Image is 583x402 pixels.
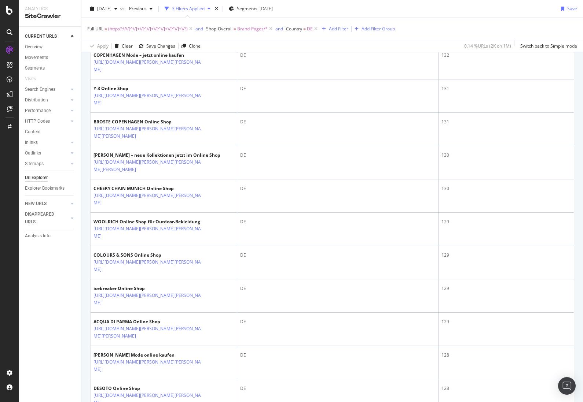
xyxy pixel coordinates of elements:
[25,211,62,226] div: DISAPPEARED URLS
[126,5,147,12] span: Previous
[25,86,69,93] a: Search Engines
[97,5,111,12] span: 2025 Aug. 18th
[93,92,202,107] a: [URL][DOMAIN_NAME][PERSON_NAME][PERSON_NAME]
[352,25,395,33] button: Add Filter Group
[441,352,571,358] div: 128
[93,85,234,92] div: Y-3 Online Shop
[441,185,571,192] div: 130
[240,252,435,258] div: DE
[441,119,571,125] div: 131
[275,25,283,32] button: and
[240,119,435,125] div: DE
[206,26,232,32] span: Shop-Overall
[25,86,55,93] div: Search Engines
[275,26,283,32] div: and
[240,52,435,59] div: DE
[25,43,43,51] div: Overview
[93,225,202,240] a: [URL][DOMAIN_NAME][PERSON_NAME][PERSON_NAME]
[189,43,201,49] div: Clone
[25,64,76,72] a: Segments
[240,319,435,325] div: DE
[25,54,76,62] a: Movements
[441,385,571,392] div: 128
[122,43,133,49] div: Clear
[25,96,48,104] div: Distribution
[25,149,69,157] a: Outlinks
[441,285,571,292] div: 129
[25,107,69,115] a: Performance
[240,285,435,292] div: DE
[25,200,47,208] div: NEW URLS
[567,5,577,12] div: Save
[25,149,41,157] div: Outlinks
[260,5,273,12] div: [DATE]
[25,12,75,21] div: SiteCrawler
[237,24,268,34] span: Brand-Pages/*
[213,5,220,12] div: times
[25,75,43,83] a: Visits
[172,5,205,12] div: 3 Filters Applied
[25,33,57,40] div: CURRENT URLS
[240,85,435,92] div: DE
[464,43,511,49] div: 0.14 % URLs ( 2K on 1M )
[120,5,126,12] span: vs
[362,26,395,32] div: Add Filter Group
[558,377,576,395] div: Open Intercom Messenger
[240,385,435,392] div: DE
[93,258,202,273] a: [URL][DOMAIN_NAME][PERSON_NAME][PERSON_NAME]
[25,174,76,182] a: Url Explorer
[87,40,109,52] button: Apply
[286,26,302,32] span: Country
[195,26,203,32] div: and
[25,118,69,125] a: HTTP Codes
[87,3,120,15] button: [DATE]
[25,160,69,168] a: Sitemaps
[226,3,276,15] button: Segments[DATE]
[93,192,202,206] a: [URL][DOMAIN_NAME][PERSON_NAME][PERSON_NAME]
[234,26,236,32] span: =
[126,3,155,15] button: Previous
[93,352,234,358] div: [PERSON_NAME] Mode online kaufen
[441,319,571,325] div: 129
[93,152,234,159] div: [PERSON_NAME] – neue Kollektionen jetzt im Online Shop
[87,26,103,32] span: Full URL
[93,319,234,325] div: ACQUA DI PARMA Online Shop
[93,119,234,125] div: BROSTE COPENHAGEN Online Shop
[25,211,69,226] a: DISAPPEARED URLS
[441,219,571,225] div: 129
[25,160,44,168] div: Sitemaps
[319,25,348,33] button: Add Filter
[25,6,75,12] div: Analytics
[25,107,51,115] div: Performance
[25,128,76,136] a: Content
[93,285,234,292] div: icebreaker Online Shop
[307,24,313,34] span: DE
[93,358,202,373] a: [URL][DOMAIN_NAME][PERSON_NAME][PERSON_NAME]
[104,26,107,32] span: =
[195,25,203,32] button: and
[441,252,571,258] div: 129
[25,75,36,83] div: Visits
[520,43,577,49] div: Switch back to Simple mode
[25,185,65,192] div: Explorer Bookmarks
[25,96,69,104] a: Distribution
[240,219,435,225] div: DE
[303,26,306,32] span: =
[93,325,202,340] a: [URL][DOMAIN_NAME][PERSON_NAME][PERSON_NAME][PERSON_NAME]
[136,40,175,52] button: Save Changes
[93,59,202,73] a: [URL][DOMAIN_NAME][PERSON_NAME][PERSON_NAME]
[93,185,234,192] div: CHEEKY CHAIN MUNICH Online Shop
[93,159,202,173] a: [URL][DOMAIN_NAME][PERSON_NAME][PERSON_NAME][PERSON_NAME]
[25,139,38,146] div: Inlinks
[93,252,234,258] div: COLOURS & SONS Online Shop
[25,64,45,72] div: Segments
[179,40,201,52] button: Clone
[25,139,69,146] a: Inlinks
[93,219,234,225] div: WOOLRICH Online Shop für Outdoor-Bekleidung
[517,40,577,52] button: Switch back to Simple mode
[25,33,69,40] a: CURRENT URLS
[441,152,571,159] div: 130
[240,152,435,159] div: DE
[240,185,435,192] div: DE
[93,125,202,140] a: [URL][DOMAIN_NAME][PERSON_NAME][PERSON_NAME][PERSON_NAME]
